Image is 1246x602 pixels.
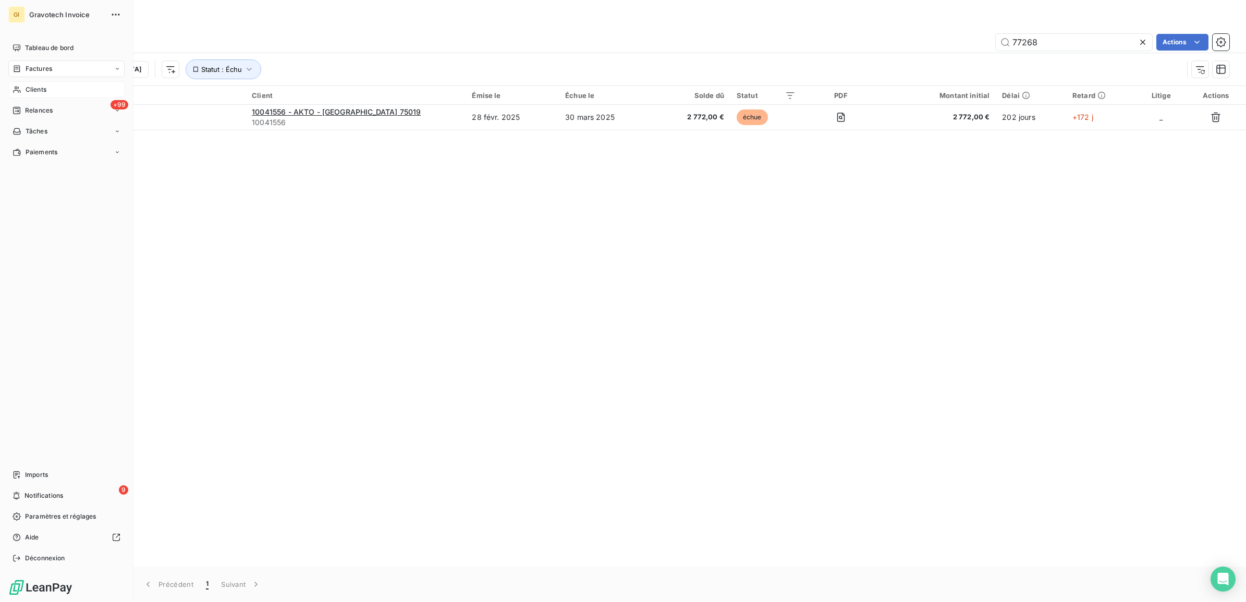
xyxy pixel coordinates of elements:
[559,105,654,130] td: 30 mars 2025
[25,106,53,115] span: Relances
[737,91,796,100] div: Statut
[119,485,128,495] span: 9
[25,470,48,480] span: Imports
[200,573,215,595] button: 1
[252,91,459,100] div: Client
[886,112,990,122] span: 2 772,00 €
[1159,113,1163,121] span: _
[186,59,261,79] button: Statut : Échu
[252,117,459,128] span: 10041556
[25,533,39,542] span: Aide
[215,573,267,595] button: Suivant
[1192,91,1240,100] div: Actions
[466,105,559,130] td: 28 févr. 2025
[661,91,724,100] div: Solde dû
[25,512,96,521] span: Paramètres et réglages
[137,573,200,595] button: Précédent
[1002,91,1060,100] div: Délai
[1156,34,1208,51] button: Actions
[1072,91,1130,100] div: Retard
[996,34,1152,51] input: Rechercher
[26,127,47,136] span: Tâches
[1143,91,1179,100] div: Litige
[26,148,57,157] span: Paiements
[886,91,990,100] div: Montant initial
[25,43,74,53] span: Tableau de bord
[26,64,52,73] span: Factures
[252,107,421,116] span: 10041556 - AKTO - [GEOGRAPHIC_DATA] 75019
[808,91,874,100] div: PDF
[1072,113,1093,121] span: +172 j
[565,91,648,100] div: Échue le
[737,109,768,125] span: échue
[8,579,73,596] img: Logo LeanPay
[8,6,25,23] div: GI
[25,491,63,500] span: Notifications
[661,112,724,122] span: 2 772,00 €
[8,529,125,546] a: Aide
[206,579,209,589] span: 1
[25,554,65,563] span: Déconnexion
[472,91,553,100] div: Émise le
[111,100,128,109] span: +99
[26,85,46,94] span: Clients
[201,65,242,73] span: Statut : Échu
[29,10,104,19] span: Gravotech Invoice
[1211,567,1236,592] div: Open Intercom Messenger
[996,105,1066,130] td: 202 jours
